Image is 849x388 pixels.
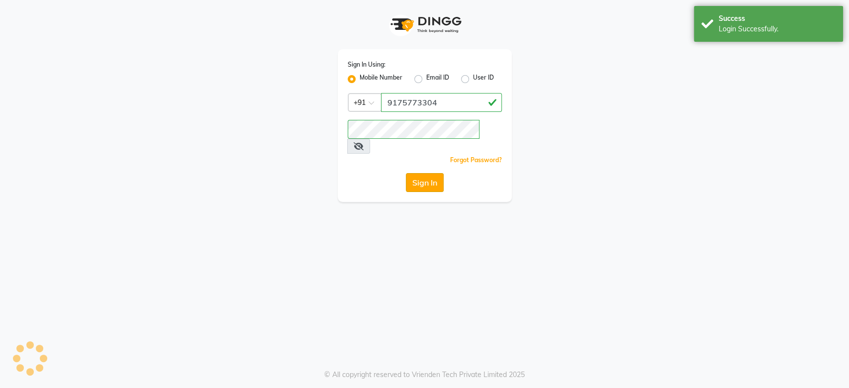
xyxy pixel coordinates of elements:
label: Mobile Number [360,73,402,85]
div: Success [719,13,836,24]
input: Username [348,120,479,139]
div: Login Successfully. [719,24,836,34]
button: Sign In [406,173,444,192]
label: Sign In Using: [348,60,385,69]
input: Username [381,93,502,112]
a: Forgot Password? [450,156,502,164]
label: User ID [473,73,494,85]
img: logo1.svg [385,10,465,39]
label: Email ID [426,73,449,85]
